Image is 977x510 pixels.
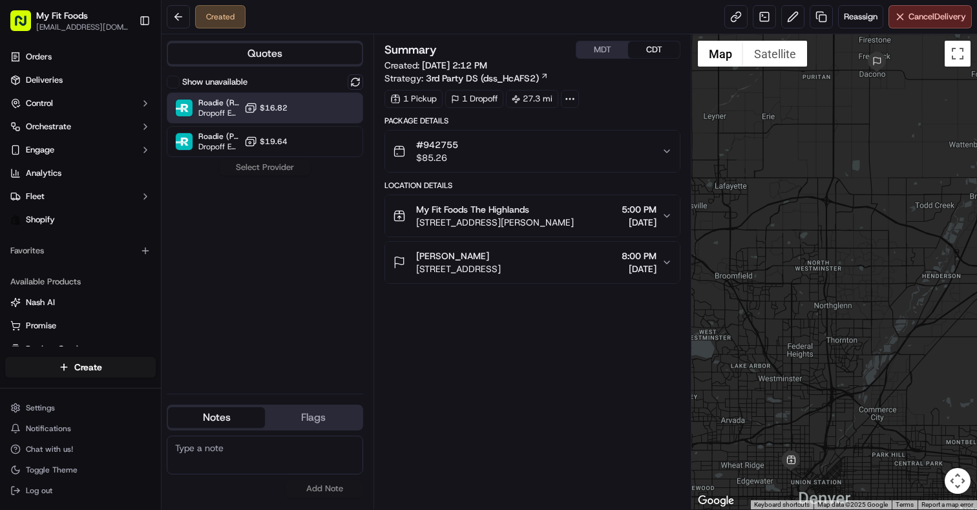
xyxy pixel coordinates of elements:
span: Created: [384,59,487,72]
button: $19.64 [244,135,288,148]
a: 💻API Documentation [104,284,213,307]
span: Fleet [26,191,45,202]
img: 1736555255976-a54dd68f-1ca7-489b-9aae-adbdc363a1c4 [13,123,36,147]
a: Powered byPylon [91,320,156,330]
span: API Documentation [122,289,207,302]
span: Create [74,361,102,374]
button: Log out [5,482,156,500]
span: [DATE] [622,216,657,229]
button: Control [5,93,156,114]
input: Got a question? Start typing here... [34,83,233,97]
div: Favorites [5,240,156,261]
div: 1 Pickup [384,90,443,108]
span: Product Catalog [26,343,88,355]
button: Product Catalog [5,339,156,359]
span: [DATE] [147,200,174,211]
span: Promise [26,320,56,332]
a: Report a map error [921,501,973,508]
img: Shopify logo [10,215,21,225]
button: #942755$85.26 [385,131,680,172]
span: Deliveries [26,74,63,86]
a: Nash AI [10,297,151,308]
button: Notifications [5,420,156,438]
span: Wisdom [PERSON_NAME] [40,200,138,211]
button: Promise [5,315,156,336]
span: Control [26,98,53,109]
button: Notes [168,407,265,428]
button: [PERSON_NAME][STREET_ADDRESS]8:00 PM[DATE] [385,242,680,283]
button: [EMAIL_ADDRESS][DOMAIN_NAME] [36,22,129,32]
span: Map data ©2025 Google [817,501,888,508]
div: Location Details [384,180,680,191]
button: Engage [5,140,156,160]
div: 💻 [109,290,120,301]
h3: Summary [384,44,437,56]
span: Wisdom [PERSON_NAME] [40,235,138,246]
a: Deliveries [5,70,156,90]
button: Toggle fullscreen view [945,41,971,67]
button: Map camera controls [945,468,971,494]
button: Reassign [838,5,883,28]
span: Log out [26,485,52,496]
button: Start new chat [220,127,235,143]
span: Orders [26,51,52,63]
div: Past conversations [13,168,87,178]
button: See all [200,165,235,181]
button: CancelDelivery [888,5,972,28]
a: 📗Knowledge Base [8,284,104,307]
img: Roadie (Routed) [176,100,193,116]
button: Quotes [168,43,362,64]
span: My Fit Foods The Highlands [416,203,529,216]
div: 27.3 mi [506,90,558,108]
div: Available Products [5,271,156,292]
button: CDT [628,41,680,58]
button: Show satellite imagery [743,41,807,67]
a: Analytics [5,163,156,184]
button: $16.82 [244,101,288,114]
button: Settings [5,399,156,417]
div: Start new chat [58,123,212,136]
button: My Fit Foods [36,9,88,22]
span: 8:00 PM [622,250,657,262]
button: My Fit Foods[EMAIL_ADDRESS][DOMAIN_NAME] [5,5,134,36]
span: Nash AI [26,297,55,308]
span: [STREET_ADDRESS] [416,262,501,275]
img: 8571987876998_91fb9ceb93ad5c398215_72.jpg [27,123,50,147]
span: [DATE] [147,235,174,246]
span: Roadie (P2P) [198,131,239,142]
a: Promise [10,320,151,332]
span: 5:00 PM [622,203,657,216]
button: MDT [576,41,628,58]
img: Google [695,493,737,509]
span: Shopify [26,214,55,226]
span: Settings [26,403,55,413]
div: 1 Dropoff [445,90,503,108]
label: Show unavailable [182,76,247,88]
span: Knowledge Base [26,289,99,302]
span: • [140,200,145,211]
span: Dropoff ETA - [198,108,239,118]
div: Strategy: [384,72,549,85]
button: Toggle Theme [5,461,156,479]
span: Toggle Theme [26,465,78,475]
span: Chat with us! [26,444,73,454]
span: [STREET_ADDRESS][PERSON_NAME] [416,216,574,229]
a: Product Catalog [10,343,151,355]
div: 📗 [13,290,23,301]
a: Shopify [5,209,156,230]
span: [PERSON_NAME] [416,250,489,262]
div: Package Details [384,116,680,126]
button: Show street map [698,41,743,67]
button: Fleet [5,186,156,207]
span: Engage [26,144,54,156]
img: Wisdom Oko [13,188,34,213]
button: My Fit Foods The Highlands[STREET_ADDRESS][PERSON_NAME]5:00 PM[DATE] [385,195,680,237]
img: Wisdom Oko [13,223,34,248]
button: Flags [265,407,362,428]
img: 1736555255976-a54dd68f-1ca7-489b-9aae-adbdc363a1c4 [26,201,36,211]
a: Orders [5,47,156,67]
span: Pylon [129,321,156,330]
span: #942755 [416,138,458,151]
span: Orchestrate [26,121,71,133]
